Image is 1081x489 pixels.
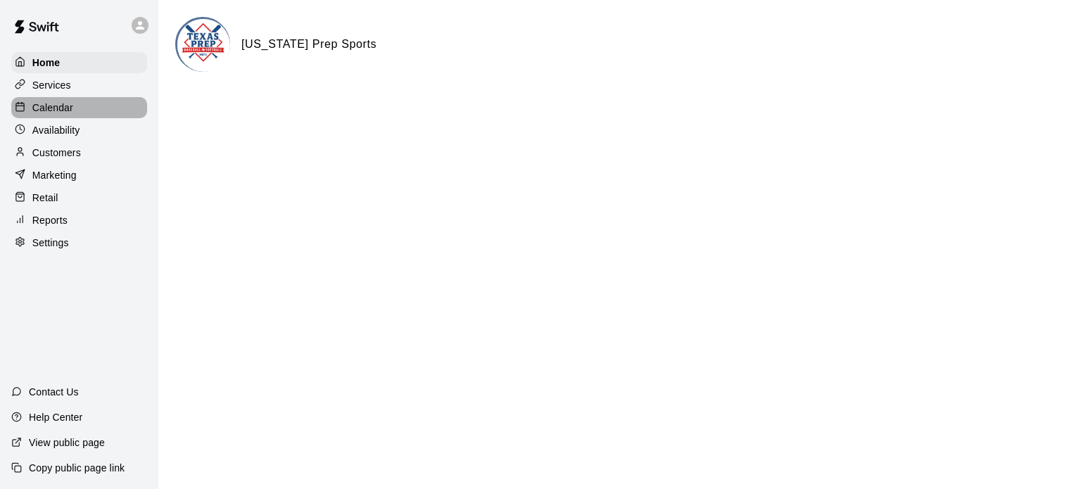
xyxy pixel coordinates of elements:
p: Reports [32,213,68,227]
p: Help Center [29,410,82,424]
a: Retail [11,187,147,208]
a: Settings [11,232,147,253]
a: Services [11,75,147,96]
h6: [US_STATE] Prep Sports [241,35,377,53]
a: Reports [11,210,147,231]
a: Marketing [11,165,147,186]
p: Retail [32,191,58,205]
p: Settings [32,236,69,250]
p: Home [32,56,61,70]
p: View public page [29,436,105,450]
p: Customers [32,146,81,160]
img: Texas Prep Sports logo [177,19,230,72]
p: Services [32,78,71,92]
a: Customers [11,142,147,163]
p: Availability [32,123,80,137]
a: Availability [11,120,147,141]
p: Contact Us [29,385,79,399]
p: Marketing [32,168,77,182]
a: Home [11,52,147,73]
p: Copy public page link [29,461,125,475]
p: Calendar [32,101,73,115]
a: Calendar [11,97,147,118]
